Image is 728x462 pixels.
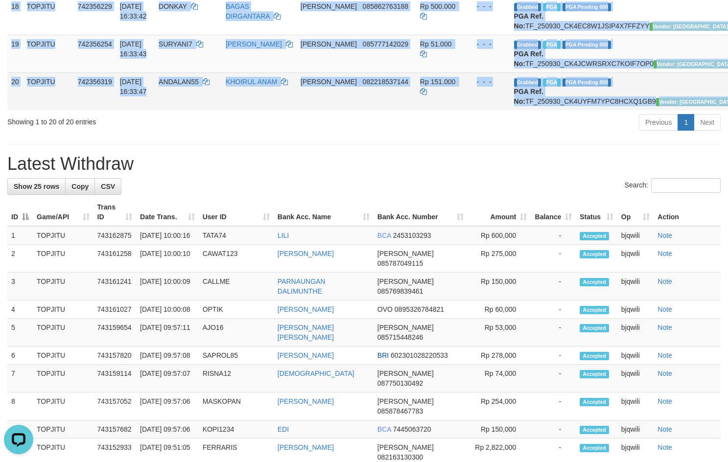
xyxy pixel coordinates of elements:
[94,420,136,439] td: 743157682
[226,78,277,86] a: KHOIRUL ANAM
[514,50,543,68] b: PGA Ref. No:
[617,346,654,365] td: bjqwili
[94,300,136,319] td: 743161027
[23,35,74,72] td: TOPJITU
[199,319,274,346] td: AJO16
[531,393,576,420] td: -
[136,273,199,300] td: [DATE] 10:00:09
[199,346,274,365] td: SAPROL85
[694,114,721,131] a: Next
[420,78,455,86] span: Rp 151.000
[580,370,609,378] span: Accepted
[278,277,326,295] a: PARNAUNGAN DALIMUNTHE
[563,78,611,87] span: PGA Pending
[377,277,434,285] span: [PERSON_NAME]
[377,259,423,267] span: Copy 085787049115 to clipboard
[136,226,199,245] td: [DATE] 10:00:16
[71,183,89,190] span: Copy
[580,398,609,406] span: Accepted
[377,287,423,295] span: Copy 085769839461 to clipboard
[23,72,74,110] td: TOPJITU
[159,40,192,48] span: SURYANI7
[159,78,199,86] span: ANDALAN55
[420,2,455,10] span: Rp 500.000
[468,420,531,439] td: Rp 150,000
[278,305,334,313] a: [PERSON_NAME]
[580,426,609,434] span: Accepted
[33,300,94,319] td: TOPJITU
[580,250,609,258] span: Accepted
[278,231,289,239] a: LILI
[199,393,274,420] td: MASKOPAN
[78,40,112,48] span: 742356254
[199,273,274,300] td: CALLME
[580,232,609,240] span: Accepted
[617,300,654,319] td: bjqwili
[7,154,721,174] h1: Latest Withdraw
[514,3,541,11] span: Grabbed
[33,319,94,346] td: TOPJITU
[363,40,408,48] span: Copy 085777142029 to clipboard
[33,346,94,365] td: TOPJITU
[136,319,199,346] td: [DATE] 09:57:11
[617,198,654,226] th: Op: activate to sort column ascending
[94,226,136,245] td: 743162875
[94,319,136,346] td: 743159654
[377,305,393,313] span: OVO
[377,407,423,415] span: Copy 085878467783 to clipboard
[514,41,541,49] span: Grabbed
[563,3,611,11] span: PGA Pending
[658,277,672,285] a: Note
[120,2,147,20] span: [DATE] 16:33:42
[136,300,199,319] td: [DATE] 10:00:08
[7,245,33,273] td: 2
[7,393,33,420] td: 8
[199,245,274,273] td: CAWAT123
[94,198,136,226] th: Trans ID: activate to sort column ascending
[301,2,357,10] span: [PERSON_NAME]
[363,2,408,10] span: Copy 085862763188 to clipboard
[7,319,33,346] td: 5
[199,420,274,439] td: KOPI1234
[377,453,423,461] span: Copy 082163130300 to clipboard
[7,365,33,393] td: 7
[136,393,199,420] td: [DATE] 09:57:06
[654,198,721,226] th: Action
[7,178,66,195] a: Show 25 rows
[531,273,576,300] td: -
[7,198,33,226] th: ID: activate to sort column descending
[278,425,289,433] a: EDI
[278,250,334,257] a: [PERSON_NAME]
[33,393,94,420] td: TOPJITU
[617,273,654,300] td: bjqwili
[94,178,121,195] a: CSV
[617,365,654,393] td: bjqwili
[33,198,94,226] th: Game/API: activate to sort column ascending
[377,370,434,377] span: [PERSON_NAME]
[94,346,136,365] td: 743157820
[514,88,543,105] b: PGA Ref. No:
[136,245,199,273] td: [DATE] 10:00:10
[531,245,576,273] td: -
[658,370,672,377] a: Note
[531,420,576,439] td: -
[563,41,611,49] span: PGA Pending
[531,319,576,346] td: -
[617,319,654,346] td: bjqwili
[658,231,672,239] a: Note
[199,300,274,319] td: OPTIK
[159,2,187,10] span: DONKAY
[377,231,391,239] span: BCA
[468,198,531,226] th: Amount: activate to sort column ascending
[580,352,609,360] span: Accepted
[531,198,576,226] th: Balance: activate to sort column ascending
[7,346,33,365] td: 6
[278,323,334,341] a: [PERSON_NAME] [PERSON_NAME]
[658,305,672,313] a: Note
[617,226,654,245] td: bjqwili
[580,306,609,314] span: Accepted
[7,35,23,72] td: 19
[377,250,434,257] span: [PERSON_NAME]
[33,420,94,439] td: TOPJITU
[393,231,431,239] span: Copy 2453103293 to clipboard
